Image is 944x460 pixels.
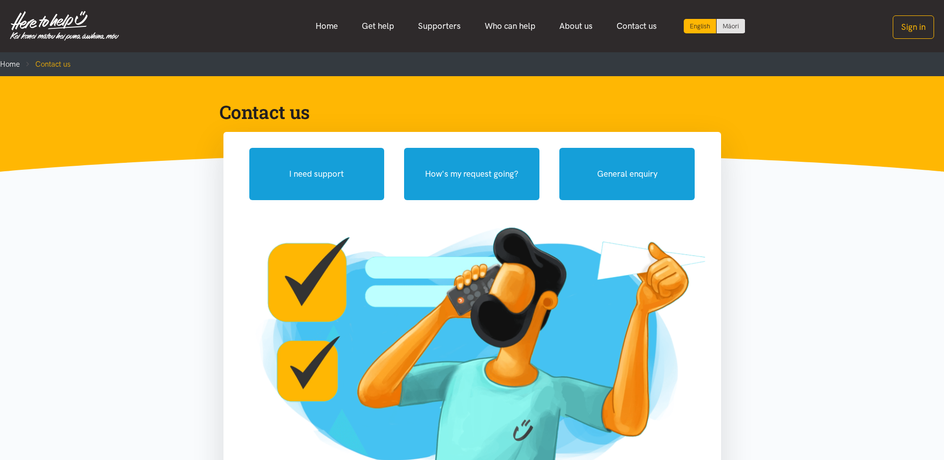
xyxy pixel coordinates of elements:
div: Language toggle [684,19,745,33]
li: Contact us [20,58,71,70]
button: General enquiry [559,148,695,200]
button: How's my request going? [404,148,539,200]
a: Contact us [605,15,669,37]
a: Supporters [406,15,473,37]
button: I need support [249,148,385,200]
div: Current language [684,19,717,33]
a: Home [304,15,350,37]
a: About us [547,15,605,37]
button: Sign in [893,15,934,39]
img: Home [10,11,119,41]
h1: Contact us [219,100,709,124]
a: Switch to Te Reo Māori [717,19,745,33]
a: Get help [350,15,406,37]
a: Who can help [473,15,547,37]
